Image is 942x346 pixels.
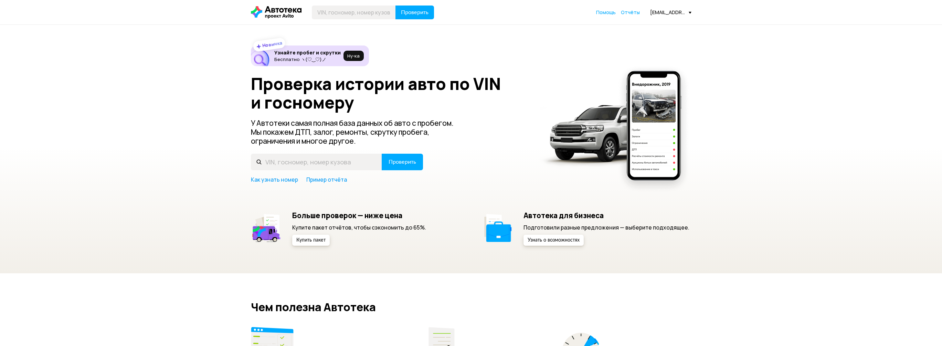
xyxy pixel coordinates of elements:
a: Пример отчёта [306,176,347,183]
span: Купить пакет [296,238,326,243]
button: Проверить [382,154,423,170]
span: Помощь [596,9,616,16]
span: Ну‑ка [347,53,360,59]
div: [EMAIL_ADDRESS][DOMAIN_NAME] [650,9,691,16]
a: Отчёты [621,9,640,16]
p: Подготовили разные предложения — выберите подходящее. [523,224,689,231]
p: У Автотеки самая полная база данных об авто с пробегом. Мы покажем ДТП, залог, ремонты, скрутку п... [251,119,465,145]
span: Узнать о возможностях [528,238,580,243]
a: Помощь [596,9,616,16]
input: VIN, госномер, номер кузова [251,154,382,170]
h5: Автотека для бизнеса [523,211,689,220]
strong: Новинка [262,40,283,49]
h1: Проверка истории авто по VIN и госномеру [251,74,531,112]
button: Купить пакет [292,235,330,246]
p: Бесплатно ヽ(♡‿♡)ノ [274,57,341,62]
p: Купите пакет отчётов, чтобы сэкономить до 65%. [292,224,426,231]
h6: Узнайте пробег и скрутки [274,50,341,56]
input: VIN, госномер, номер кузова [312,6,396,19]
span: Отчёты [621,9,640,16]
a: Как узнать номер [251,176,298,183]
span: Проверить [389,159,416,165]
h5: Больше проверок — ниже цена [292,211,426,220]
button: Проверить [395,6,434,19]
h2: Чем полезна Автотека [251,301,691,313]
button: Узнать о возможностях [523,235,584,246]
span: Проверить [401,10,428,15]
